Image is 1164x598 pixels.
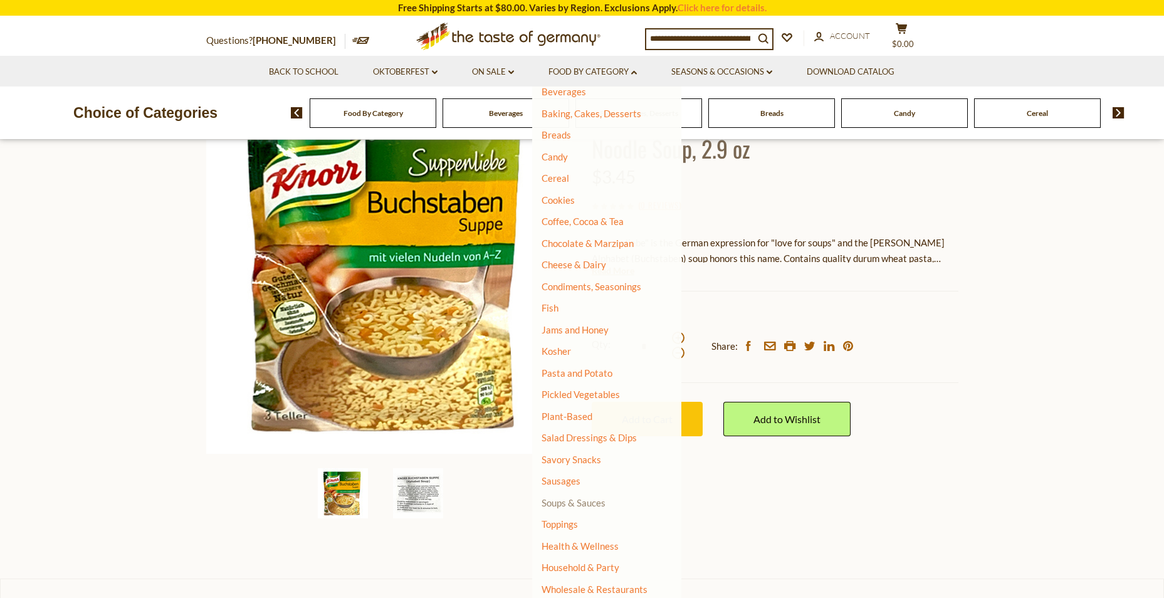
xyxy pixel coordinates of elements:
[542,259,606,270] a: Cheese & Dairy
[542,389,620,400] a: Pickled Vegetables
[542,537,619,555] a: Health & Wellness
[542,454,601,465] a: Savory Snacks
[489,108,523,118] a: Beverages
[894,108,915,118] a: Candy
[373,65,438,79] a: Oktoberfest
[291,107,303,118] img: previous arrow
[206,33,345,49] p: Questions?
[671,65,772,79] a: Seasons & Occasions
[343,108,403,118] a: Food By Category
[542,108,641,119] a: Baking, Cakes, Desserts
[542,129,571,140] a: Breads
[542,559,619,576] a: Household & Party
[542,86,586,97] a: Beverages
[892,39,914,49] span: $0.00
[1027,108,1048,118] a: Cereal
[548,65,637,79] a: Food By Category
[472,65,514,79] a: On Sale
[760,108,784,118] a: Breads
[723,402,851,436] a: Add to Wishlist
[542,475,580,486] a: Sausages
[1113,107,1125,118] img: next arrow
[830,31,870,41] span: Account
[542,151,568,162] a: Candy
[678,2,767,13] a: Click here for details.
[542,580,648,598] a: Wholesale & Restaurants
[711,338,738,354] span: Share:
[318,468,368,518] img: Knorr "Suppenliebe" Alphabet Noodle Soup, 2.9 oz
[883,23,921,54] button: $0.00
[542,432,637,443] a: Salad Dressings & Dips
[542,281,641,292] a: Condiments, Seasonings
[393,468,443,518] img: Knorr "Suppenliebe" Alphabet Noodle Soup, 2.9 oz
[542,194,575,206] a: Cookies
[542,367,612,379] a: Pasta and Potato
[542,216,624,227] a: Coffee, Cocoa & Tea
[542,345,571,357] a: Kosher
[592,235,958,266] p: "Suppenliebe" is the German expression for "love for soups" and the [PERSON_NAME] Alphabet (Buchs...
[542,411,592,422] a: Plant-Based
[814,29,870,43] a: Account
[269,65,338,79] a: Back to School
[542,324,609,335] a: Jams and Honey
[542,497,606,508] a: Soups & Sauces
[542,238,634,249] a: Chocolate & Marzipan
[542,302,558,313] a: Fish
[807,65,894,79] a: Download Catalog
[206,87,573,454] img: Knorr "Suppenliebe" Alphabet Noodle Soup, 2.9 oz
[542,172,569,184] a: Cereal
[542,518,578,530] a: Toppings
[253,34,336,46] a: [PHONE_NUMBER]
